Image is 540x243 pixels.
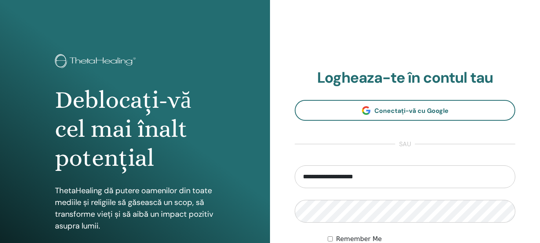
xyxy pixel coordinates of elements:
[395,140,415,149] span: sau
[295,100,515,121] a: Conectați-vă cu Google
[55,185,215,232] p: ThetaHealing dă putere oamenilor din toate mediile și religiile să găsească un scop, să transform...
[295,69,515,87] h2: Logheaza-te în contul tau
[55,85,215,173] h1: Deblocați-vă cel mai înalt potențial
[374,107,449,115] span: Conectați-vă cu Google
